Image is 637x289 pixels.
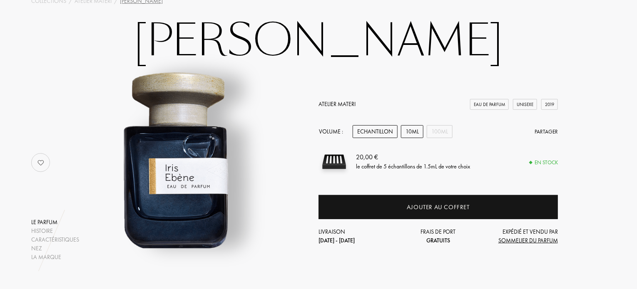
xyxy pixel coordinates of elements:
[31,218,79,227] div: Le parfum
[318,146,350,178] img: sample box
[31,235,79,244] div: Caractéristiques
[31,253,79,262] div: La marque
[426,237,450,244] span: Gratuits
[530,158,558,167] div: En stock
[353,125,398,138] div: Echantillon
[31,244,79,253] div: Nez
[535,128,558,136] div: Partager
[318,237,355,244] span: [DATE] - [DATE]
[318,100,356,108] a: Atelier Materi
[470,99,509,110] div: Eau de Parfum
[478,227,558,245] div: Expédié et vendu par
[401,125,423,138] div: 10mL
[398,227,478,245] div: Frais de port
[356,153,470,163] div: 20,00 €
[541,99,558,110] div: 2019
[72,56,278,262] img: Iris Ebène Atelier Materi
[356,163,470,171] div: le coffret de 5 échantillons de 1.5mL de votre choix
[31,227,79,235] div: Histoire
[498,237,558,244] span: Sommelier du Parfum
[110,18,527,64] h1: [PERSON_NAME]
[32,154,49,171] img: no_like_p.png
[318,227,398,245] div: Livraison
[513,99,537,110] div: Unisexe
[427,125,453,138] div: 100mL
[407,203,470,212] div: Ajouter au coffret
[318,125,348,138] div: Volume :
